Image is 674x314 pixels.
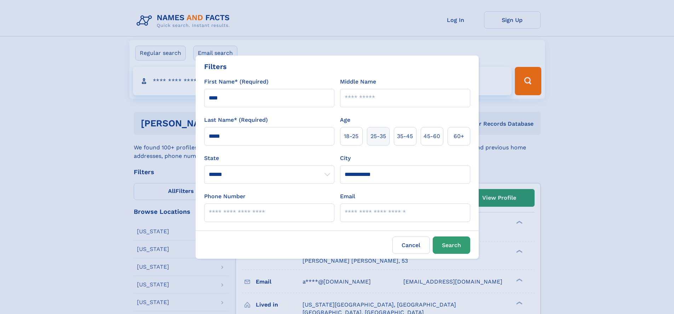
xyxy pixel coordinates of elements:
label: Email [340,192,355,201]
span: 18‑25 [344,132,358,141]
label: State [204,154,334,162]
span: 35‑45 [397,132,413,141]
label: First Name* (Required) [204,78,269,86]
button: Search [433,236,470,254]
span: 60+ [454,132,464,141]
div: Filters [204,61,227,72]
label: Cancel [392,236,430,254]
label: Last Name* (Required) [204,116,268,124]
label: Middle Name [340,78,376,86]
label: Age [340,116,350,124]
label: City [340,154,351,162]
label: Phone Number [204,192,246,201]
span: 45‑60 [424,132,440,141]
span: 25‑35 [370,132,386,141]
